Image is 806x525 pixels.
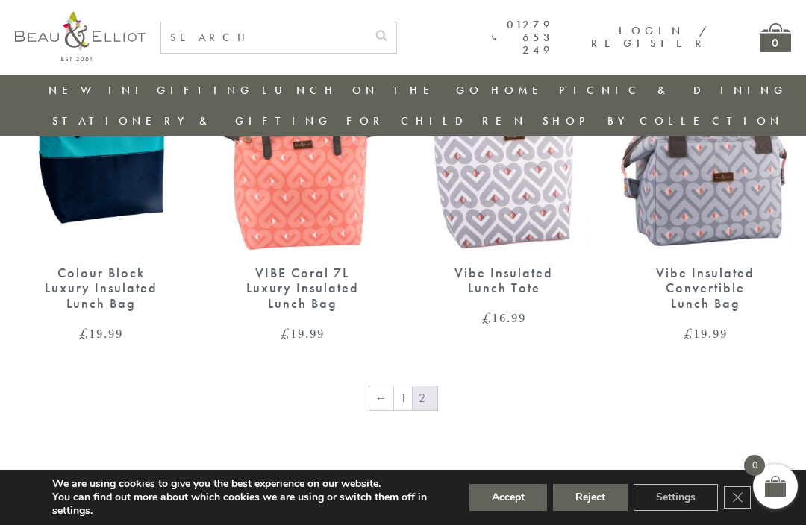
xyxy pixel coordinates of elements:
[15,29,187,340] a: Colour Block Luxury Insulated Lunch Bag Colour Block Luxury Insulated Lunch Bag £19.99
[346,113,528,128] a: For Children
[262,83,483,98] a: Lunch On The Go
[15,385,791,415] nav: Product Pagination
[418,29,590,251] img: VIBE Lunch Bag
[492,19,554,57] a: 01279 653 249
[684,324,728,342] bdi: 19.99
[418,29,590,325] a: VIBE Lunch Bag Vibe Insulated Lunch Tote £16.99
[469,484,547,511] button: Accept
[619,29,791,340] a: Convertible Lunch Bag Vibe Insulated Lunch Bag Vibe Insulated Convertible Lunch Bag £19.99
[243,265,362,312] div: VIBE Coral 7L Luxury Insulated Lunch Bag
[646,265,765,312] div: Vibe Insulated Convertible Lunch Bag
[444,265,563,296] div: Vibe Insulated Lunch Tote
[52,504,90,518] button: settings
[619,29,791,251] img: Convertible Lunch Bag Vibe Insulated Lunch Bag
[216,29,388,340] a: Insulated 7L Luxury Lunch Bag VIBE Coral 7L Luxury Insulated Lunch Bag £19.99
[49,83,149,98] a: New in!
[161,22,366,53] input: SEARCH
[559,83,787,98] a: Picnic & Dining
[79,324,89,342] span: £
[491,83,551,98] a: Home
[369,386,393,410] a: ←
[394,386,412,410] a: Page 1
[591,23,708,51] a: Login / Register
[684,324,693,342] span: £
[15,11,146,61] img: logo
[281,324,290,342] span: £
[79,324,123,342] bdi: 19.99
[52,113,332,128] a: Stationery & Gifting
[553,484,628,511] button: Reject
[41,265,160,312] div: Colour Block Luxury Insulated Lunch Bag
[52,477,443,491] p: We are using cookies to give you the best experience on our website.
[744,455,765,476] span: 0
[52,491,443,518] p: You can find out more about which cookies we are using or switch them off in .
[760,23,791,52] a: 0
[482,309,526,327] bdi: 16.99
[15,29,187,251] img: Colour Block Luxury Insulated Lunch Bag
[157,83,254,98] a: Gifting
[543,113,784,128] a: Shop by collection
[413,386,437,410] span: Page 2
[216,29,388,251] img: Insulated 7L Luxury Lunch Bag
[634,484,718,511] button: Settings
[482,309,492,327] span: £
[281,324,325,342] bdi: 19.99
[724,486,751,509] button: Close GDPR Cookie Banner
